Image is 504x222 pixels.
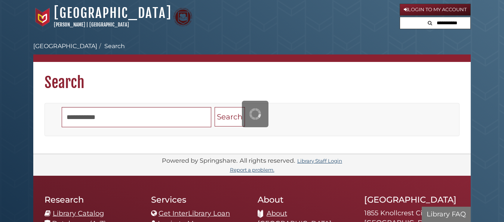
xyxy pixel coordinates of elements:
[215,107,245,127] button: Search
[89,22,129,28] a: [GEOGRAPHIC_DATA]
[249,108,261,120] img: Working...
[33,8,52,26] img: Calvin University
[151,194,246,205] h2: Services
[33,42,471,62] nav: breadcrumb
[44,194,140,205] h2: Research
[97,42,125,51] li: Search
[86,22,88,28] span: |
[33,62,471,92] h1: Search
[230,167,274,173] a: Report a problem.
[400,4,471,16] a: Login to My Account
[173,8,192,26] img: Calvin Theological Seminary
[53,209,104,218] a: Library Catalog
[54,5,172,21] a: [GEOGRAPHIC_DATA]
[239,157,296,164] div: All rights reserved.
[428,21,432,25] i: Search
[297,158,342,164] a: Library Staff Login
[54,22,85,28] a: [PERSON_NAME]
[33,43,97,50] a: [GEOGRAPHIC_DATA]
[364,194,460,205] h2: [GEOGRAPHIC_DATA]
[161,157,239,164] div: Powered by Springshare.
[422,207,471,222] button: Library FAQ
[425,17,434,27] button: Search
[258,194,353,205] h2: About
[159,209,230,218] a: Get InterLibrary Loan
